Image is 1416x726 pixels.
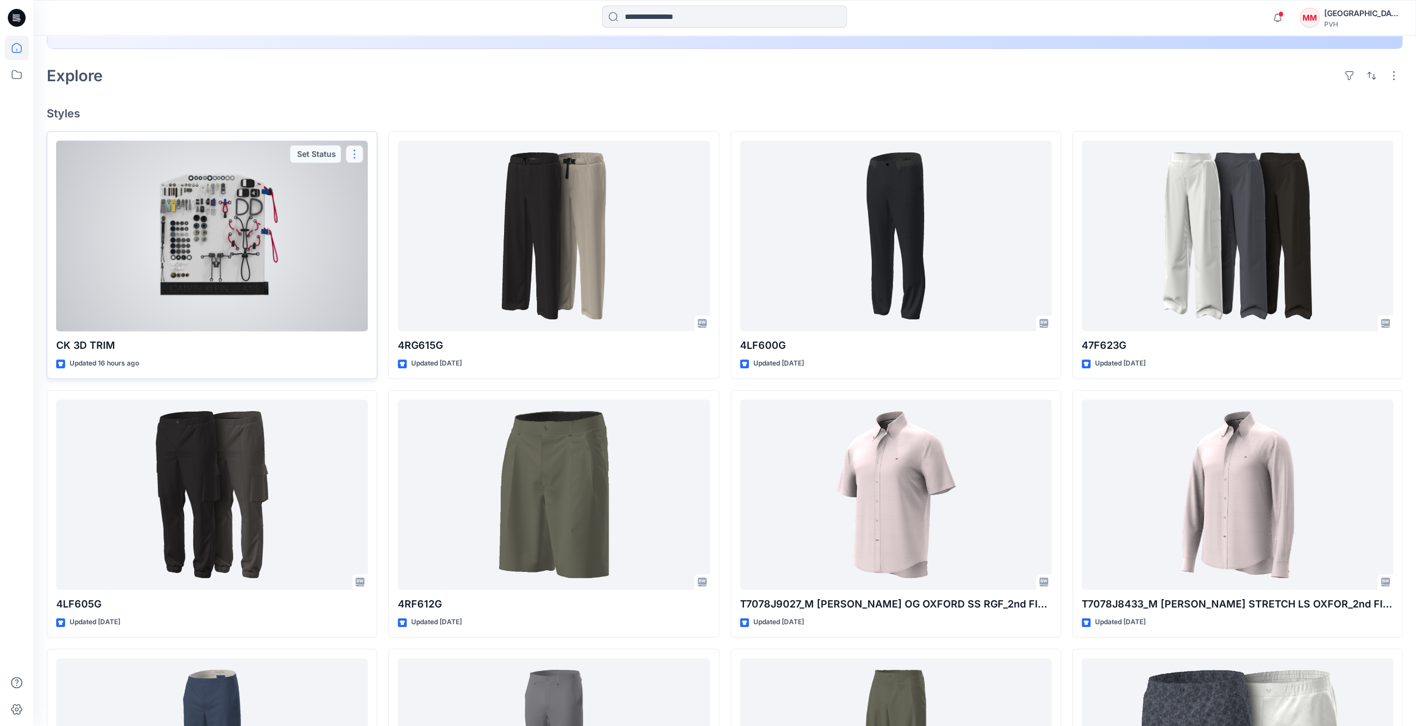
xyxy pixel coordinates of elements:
p: Updated [DATE] [753,616,804,628]
p: Updated [DATE] [70,616,120,628]
p: 4RG615G [398,338,709,353]
p: Updated [DATE] [1095,616,1146,628]
p: 4RF612G [398,596,709,612]
a: 4RG615G [398,141,709,332]
p: T7078J8433_M [PERSON_NAME] STRETCH LS OXFOR_2nd FIT_[DATE] [1082,596,1393,612]
p: Updated [DATE] [411,616,462,628]
a: 4RF612G [398,399,709,590]
p: Updated [DATE] [1095,358,1146,369]
p: 4LF605G [56,596,368,612]
a: 47F623G [1082,141,1393,332]
p: 4LF600G [740,338,1052,353]
p: T7078J9027_M [PERSON_NAME] OG OXFORD SS RGF_2nd FIT__[DATE] [740,596,1052,612]
div: [GEOGRAPHIC_DATA][PERSON_NAME][GEOGRAPHIC_DATA] [1324,7,1402,20]
a: CK 3D TRIM [56,141,368,332]
h4: Styles [47,107,1403,120]
a: 4LF600G [740,141,1052,332]
h2: Explore [47,67,103,85]
p: CK 3D TRIM [56,338,368,353]
a: T7078J9027_M TOMMY STRETCH OG OXFORD SS RGF_2nd FIT__7-30-2025 [740,399,1052,590]
a: 4LF605G [56,399,368,590]
p: Updated [DATE] [753,358,804,369]
div: PVH [1324,20,1402,28]
p: Updated 16 hours ago [70,358,139,369]
p: Updated [DATE] [411,358,462,369]
div: MM [1300,8,1320,28]
p: 47F623G [1082,338,1393,353]
a: T7078J8433_M TOMMY STRETCH LS OXFOR_2nd FIT_7-30-2025 [1082,399,1393,590]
